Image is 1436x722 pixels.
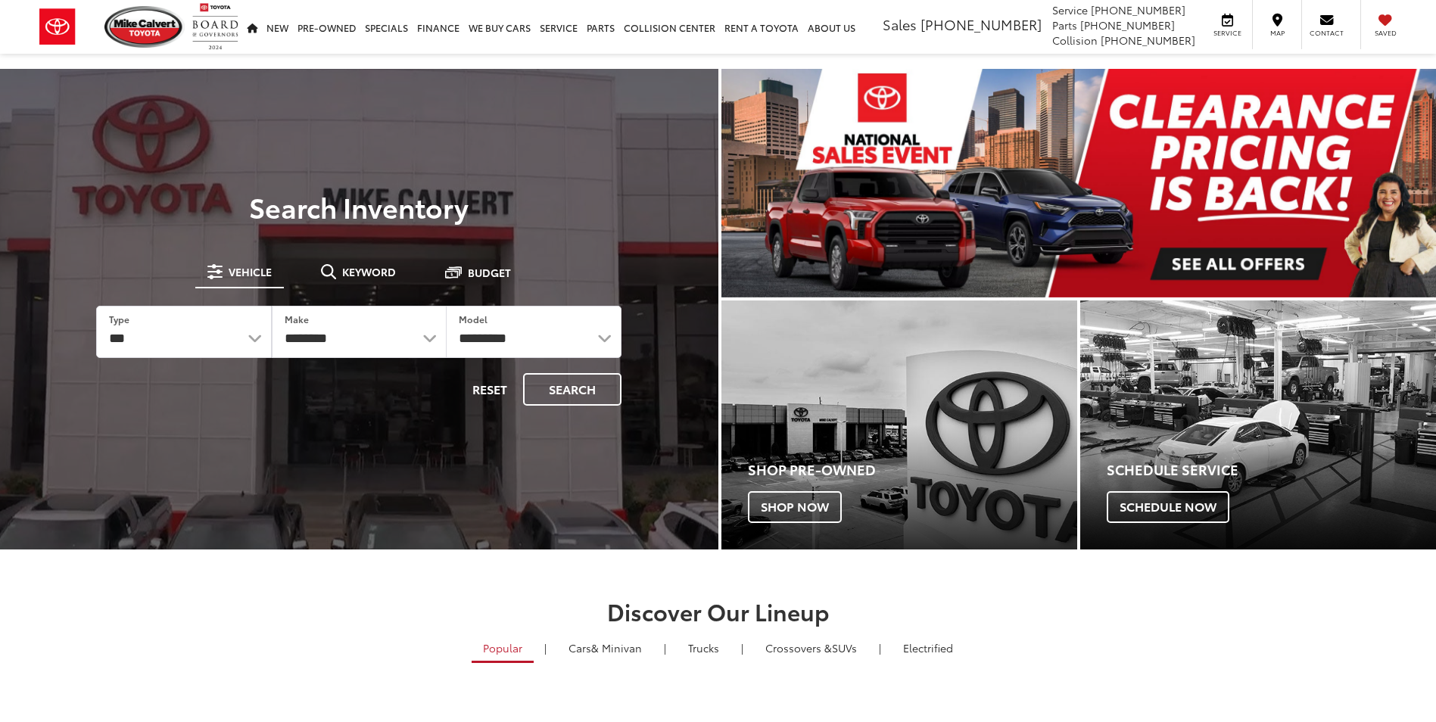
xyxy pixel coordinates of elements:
[920,14,1042,34] span: [PHONE_NUMBER]
[748,491,842,523] span: Shop Now
[459,373,520,406] button: Reset
[1052,2,1088,17] span: Service
[523,373,621,406] button: Search
[591,640,642,655] span: & Minivan
[677,635,730,661] a: Trucks
[737,640,747,655] li: |
[754,635,868,661] a: SUVs
[1091,2,1185,17] span: [PHONE_NUMBER]
[721,300,1077,549] a: Shop Pre-Owned Shop Now
[721,300,1077,549] div: Toyota
[104,6,185,48] img: Mike Calvert Toyota
[748,462,1077,478] h4: Shop Pre-Owned
[883,14,917,34] span: Sales
[468,267,511,278] span: Budget
[109,313,129,325] label: Type
[660,640,670,655] li: |
[1310,28,1344,38] span: Contact
[1052,33,1098,48] span: Collision
[1052,17,1077,33] span: Parts
[342,266,396,277] span: Keyword
[459,313,487,325] label: Model
[875,640,885,655] li: |
[1101,33,1195,48] span: [PHONE_NUMBER]
[229,266,272,277] span: Vehicle
[540,640,550,655] li: |
[285,313,309,325] label: Make
[892,635,964,661] a: Electrified
[1260,28,1294,38] span: Map
[472,635,534,663] a: Popular
[1107,462,1436,478] h4: Schedule Service
[64,191,655,222] h3: Search Inventory
[557,635,653,661] a: Cars
[1080,300,1436,549] div: Toyota
[1080,300,1436,549] a: Schedule Service Schedule Now
[185,599,1252,624] h2: Discover Our Lineup
[1107,491,1229,523] span: Schedule Now
[1080,17,1175,33] span: [PHONE_NUMBER]
[1210,28,1244,38] span: Service
[765,640,832,655] span: Crossovers &
[1369,28,1402,38] span: Saved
